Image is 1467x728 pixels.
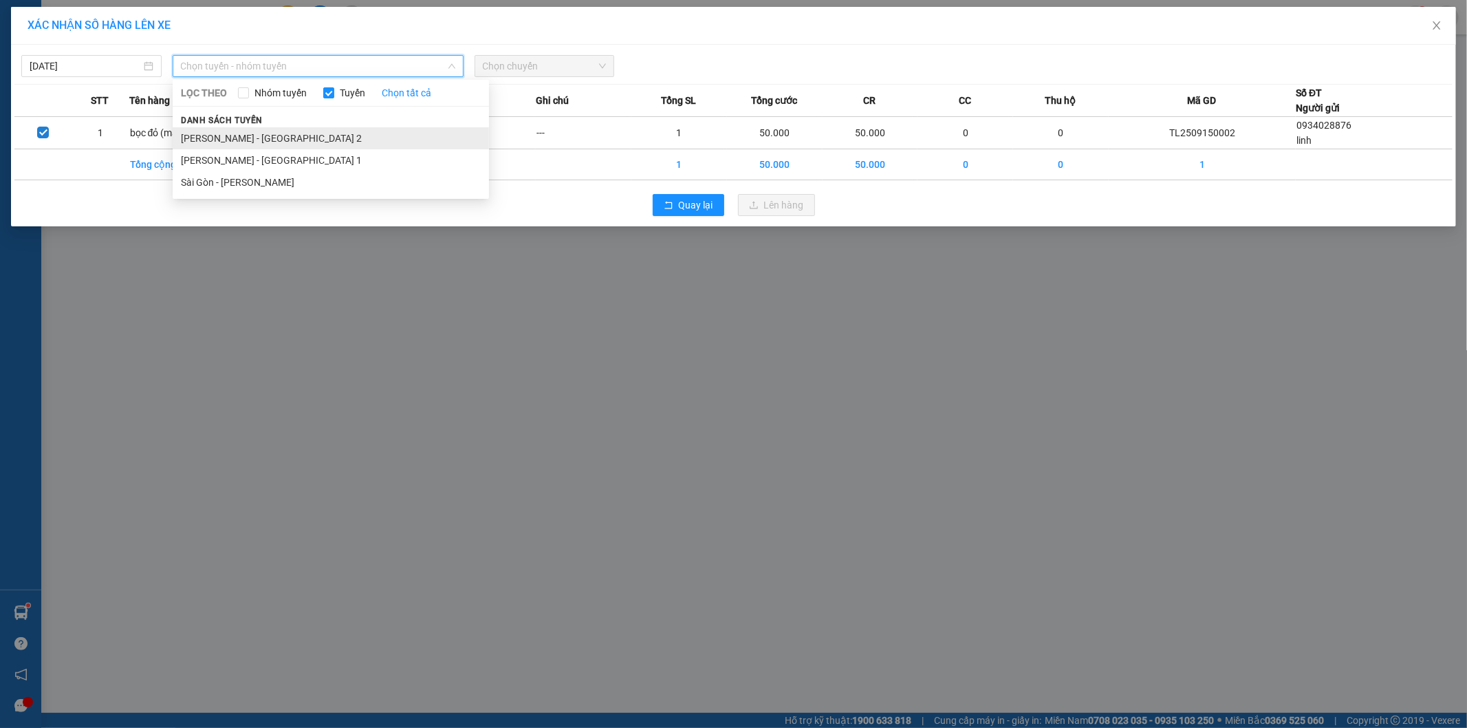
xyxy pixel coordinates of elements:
[1296,120,1351,131] span: 0934028876
[30,58,141,74] input: 15/09/2025
[536,93,569,108] span: Ghi chú
[1109,149,1296,180] td: 1
[1013,117,1109,149] td: 0
[1013,149,1109,180] td: 0
[382,85,431,100] a: Chọn tất cả
[12,45,98,61] div: linh
[181,85,227,100] span: LỌC THEO
[1296,85,1340,116] div: Số ĐT Người gửi
[823,117,918,149] td: 50.000
[536,117,631,149] td: ---
[1417,7,1456,45] button: Close
[1109,117,1296,149] td: TL2509150002
[249,85,312,100] span: Nhóm tuyến
[10,90,32,105] span: CR :
[173,171,489,193] li: Sài Gòn - [PERSON_NAME]
[173,114,271,127] span: Danh sách tuyến
[823,149,918,180] td: 50.000
[10,89,100,105] div: 50.000
[864,93,876,108] span: CR
[1431,20,1442,31] span: close
[1296,135,1312,146] span: linh
[664,200,673,211] span: rollback
[727,149,823,180] td: 50.000
[661,93,696,108] span: Tổng SL
[181,56,455,76] span: Chọn tuyến - nhóm tuyến
[448,62,456,70] span: down
[1188,93,1217,108] span: Mã GD
[631,149,727,180] td: 1
[129,149,225,180] td: Tổng cộng
[72,117,129,149] td: 1
[917,149,1013,180] td: 0
[727,117,823,149] td: 50.000
[1045,93,1076,108] span: Thu hộ
[173,149,489,171] li: [PERSON_NAME] - [GEOGRAPHIC_DATA] 1
[12,13,33,28] span: Gửi:
[28,19,171,32] span: XÁC NHẬN SỐ HÀNG LÊN XE
[679,197,713,213] span: Quay lại
[129,93,170,108] span: Tên hàng
[91,93,109,108] span: STT
[129,117,225,149] td: bọc đỏ (máy tính)
[108,13,141,28] span: Nhận:
[483,56,607,76] span: Chọn chuyến
[631,117,727,149] td: 1
[751,93,797,108] span: Tổng cước
[334,85,371,100] span: Tuyến
[12,12,98,45] div: Trạm 3.5 TLài
[653,194,724,216] button: rollbackQuay lại
[917,117,1013,149] td: 0
[173,127,489,149] li: [PERSON_NAME] - [GEOGRAPHIC_DATA] 2
[108,45,195,61] div: bình
[738,194,815,216] button: uploadLên hàng
[108,12,195,45] div: Quận 10
[959,93,971,108] span: CC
